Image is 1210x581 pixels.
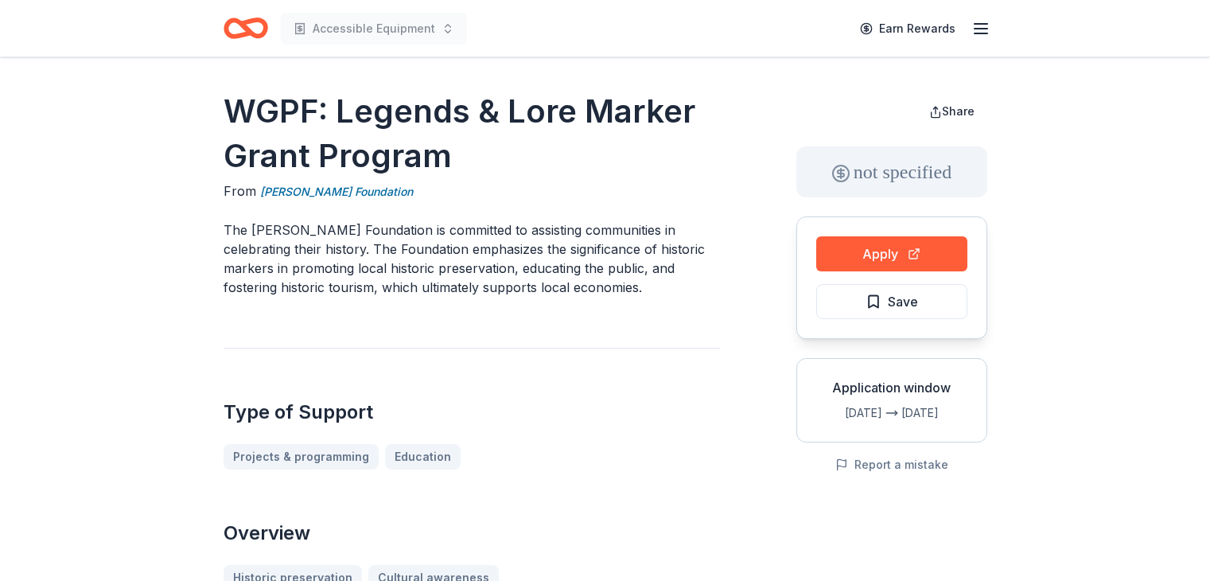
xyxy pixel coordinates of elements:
h2: Overview [224,521,720,546]
button: Report a mistake [835,455,948,474]
button: Apply [816,236,967,271]
div: Application window [810,378,974,397]
h2: Type of Support [224,400,720,425]
span: Accessible Equipment [313,19,435,38]
h1: WGPF: Legends & Lore Marker Grant Program [224,89,720,178]
div: From [224,181,720,201]
a: Education [385,444,461,470]
span: Share [942,104,975,118]
div: not specified [796,146,987,197]
a: Projects & programming [224,444,379,470]
p: The [PERSON_NAME] Foundation is committed to assisting communities in celebrating their history. ... [224,220,720,297]
a: Home [224,10,268,47]
a: Earn Rewards [850,14,965,43]
div: [DATE] [810,404,882,423]
span: Save [888,291,918,312]
a: [PERSON_NAME] Foundation [260,182,413,201]
div: [DATE] [901,404,974,423]
button: Share [916,96,987,127]
button: Accessible Equipment [281,13,467,45]
button: Save [816,284,967,319]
